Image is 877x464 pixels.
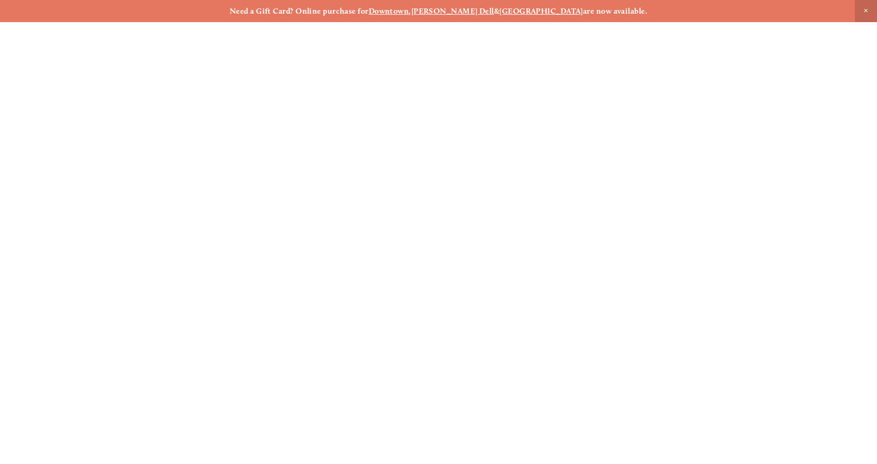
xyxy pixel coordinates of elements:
[583,6,647,16] strong: are now available.
[409,6,411,16] strong: ,
[494,6,499,16] strong: &
[499,6,583,16] a: [GEOGRAPHIC_DATA]
[411,6,494,16] a: [PERSON_NAME] Dell
[230,6,369,16] strong: Need a Gift Card? Online purchase for
[369,6,409,16] a: Downtown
